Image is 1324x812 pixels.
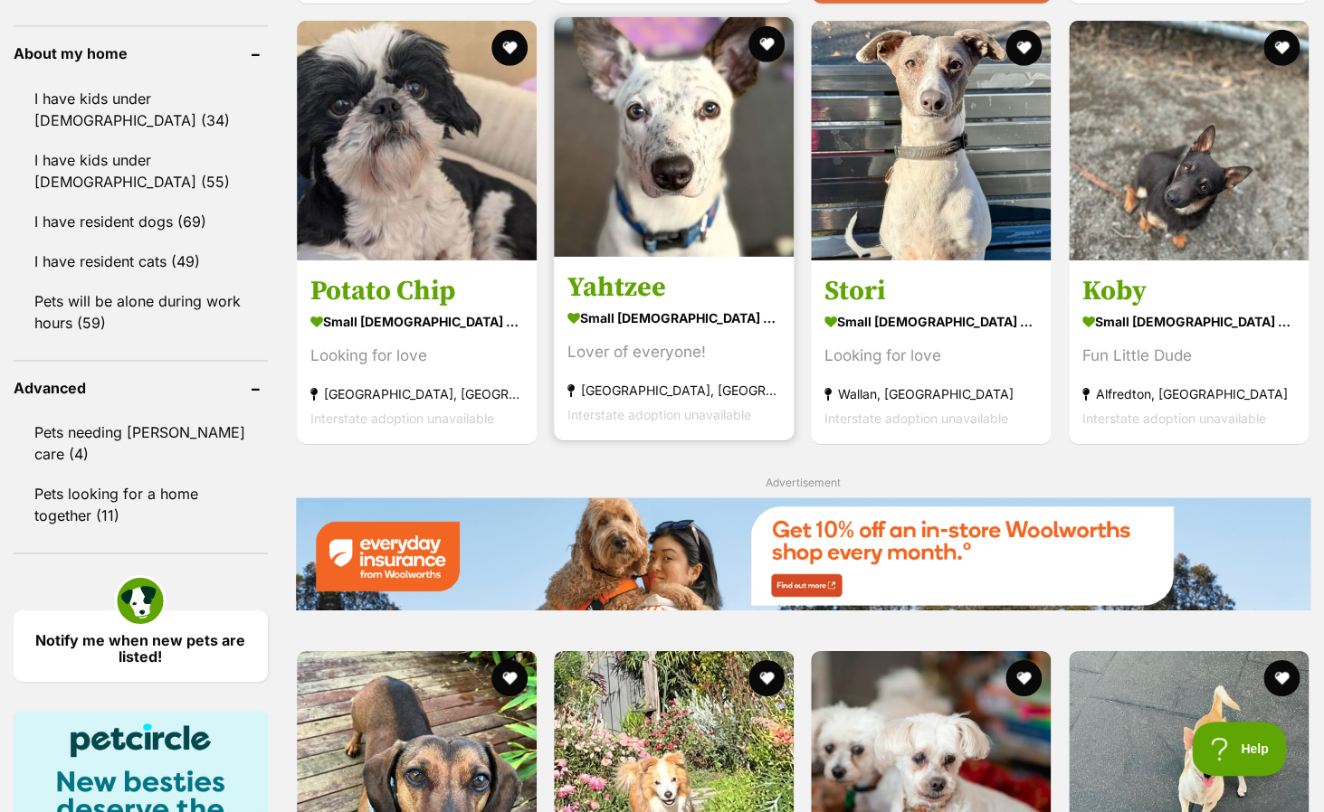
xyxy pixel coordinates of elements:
span: Interstate adoption unavailable [310,410,494,425]
strong: [GEOGRAPHIC_DATA], [GEOGRAPHIC_DATA] [567,377,780,401]
strong: Wallan, [GEOGRAPHIC_DATA] [824,381,1037,405]
h3: Potato Chip [310,273,523,307]
a: I have kids under [DEMOGRAPHIC_DATA] (55) [14,141,268,201]
header: About my home [14,45,268,61]
span: Interstate adoption unavailable [1082,410,1266,425]
button: favourite [748,660,785,696]
a: Yahtzee small [DEMOGRAPHIC_DATA] Dog Lover of everyone! [GEOGRAPHIC_DATA], [GEOGRAPHIC_DATA] Inte... [554,256,794,439]
strong: [GEOGRAPHIC_DATA], [GEOGRAPHIC_DATA] [310,381,523,405]
button: favourite [1006,660,1043,696]
button: favourite [491,660,528,696]
a: I have kids under [DEMOGRAPHIC_DATA] (34) [14,80,268,139]
div: Looking for love [824,343,1037,367]
button: favourite [1263,660,1300,696]
a: Pets looking for a home together (11) [14,475,268,534]
button: favourite [1006,30,1043,66]
strong: small [DEMOGRAPHIC_DATA] Dog [310,307,523,334]
a: I have resident dogs (69) [14,203,268,241]
img: Everyday Insurance promotional banner [295,497,1310,610]
a: Pets needing [PERSON_NAME] care (4) [14,413,268,473]
a: Koby small [DEMOGRAPHIC_DATA] Dog Fun Little Dude Alfredton, [GEOGRAPHIC_DATA] Interstate adoptio... [1069,260,1309,443]
a: Stori small [DEMOGRAPHIC_DATA] Dog Looking for love Wallan, [GEOGRAPHIC_DATA] Interstate adoption... [811,260,1051,443]
span: Advertisement [765,476,840,489]
button: favourite [491,30,528,66]
span: Interstate adoption unavailable [824,410,1008,425]
img: Yahtzee - Jack Russell Terrier x Border Collie x Staffordshire Bull Terrier Dog [554,17,794,257]
a: Everyday Insurance promotional banner [295,497,1310,613]
strong: Alfredton, [GEOGRAPHIC_DATA] [1082,381,1295,405]
div: Lover of everyone! [567,339,780,364]
strong: small [DEMOGRAPHIC_DATA] Dog [824,307,1037,334]
a: I have resident cats (49) [14,242,268,280]
strong: small [DEMOGRAPHIC_DATA] Dog [1082,307,1295,334]
a: Pets will be alone during work hours (59) [14,282,268,342]
img: Stori - Whippet Dog [811,21,1051,260]
img: Potato Chip - Maltese Dog [297,21,537,260]
div: Fun Little Dude [1082,343,1295,367]
h3: Koby [1082,273,1295,307]
span: Interstate adoption unavailable [567,406,751,421]
div: Looking for love [310,343,523,367]
iframe: Help Scout Beacon - Open [1192,722,1288,776]
button: favourite [1263,30,1300,66]
strong: small [DEMOGRAPHIC_DATA] Dog [567,304,780,330]
a: Potato Chip small [DEMOGRAPHIC_DATA] Dog Looking for love [GEOGRAPHIC_DATA], [GEOGRAPHIC_DATA] In... [297,260,537,443]
h3: Yahtzee [567,269,780,304]
header: Advanced [14,380,268,396]
h3: Stori [824,273,1037,307]
button: favourite [748,26,785,62]
img: Koby - Chihuahua x Australian Kelpie Dog [1069,21,1309,260]
a: Notify me when new pets are listed! [14,610,268,682]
